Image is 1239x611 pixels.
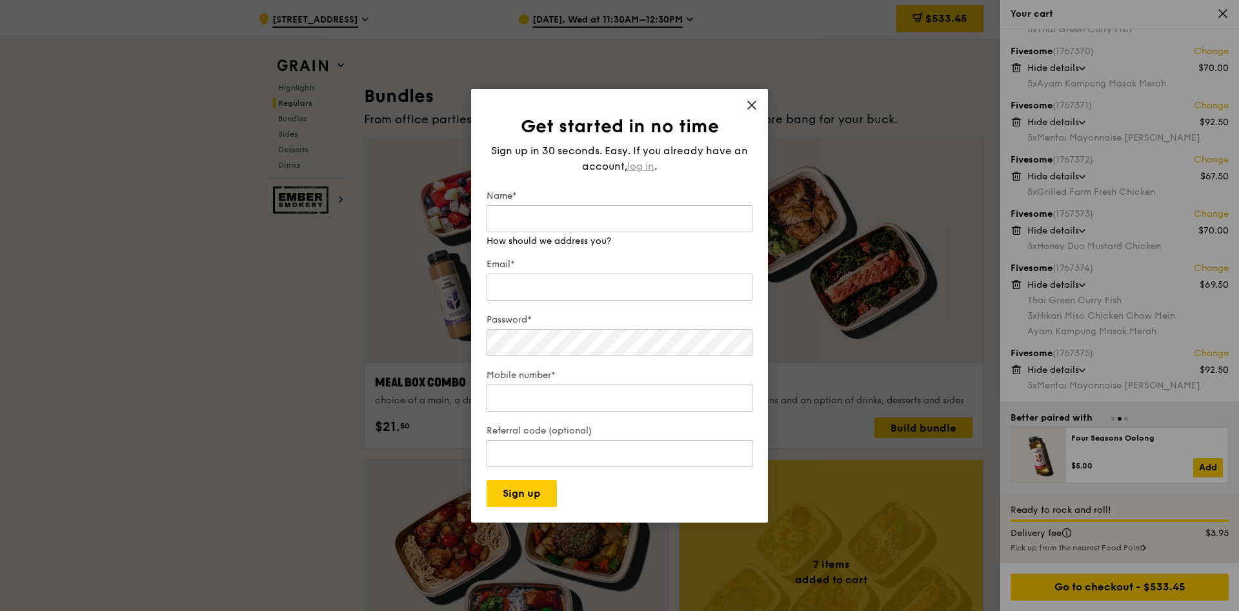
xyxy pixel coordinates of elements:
[491,145,748,172] span: Sign up in 30 seconds. Easy. If you already have an account,
[487,235,752,248] div: How should we address you?
[627,159,654,174] span: log in
[487,480,557,507] button: Sign up
[487,190,752,203] label: Name*
[487,258,752,271] label: Email*
[487,425,752,437] label: Referral code (optional)
[487,115,752,138] h1: Get started in no time
[654,160,657,172] span: .
[487,314,752,326] label: Password*
[487,369,752,382] label: Mobile number*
